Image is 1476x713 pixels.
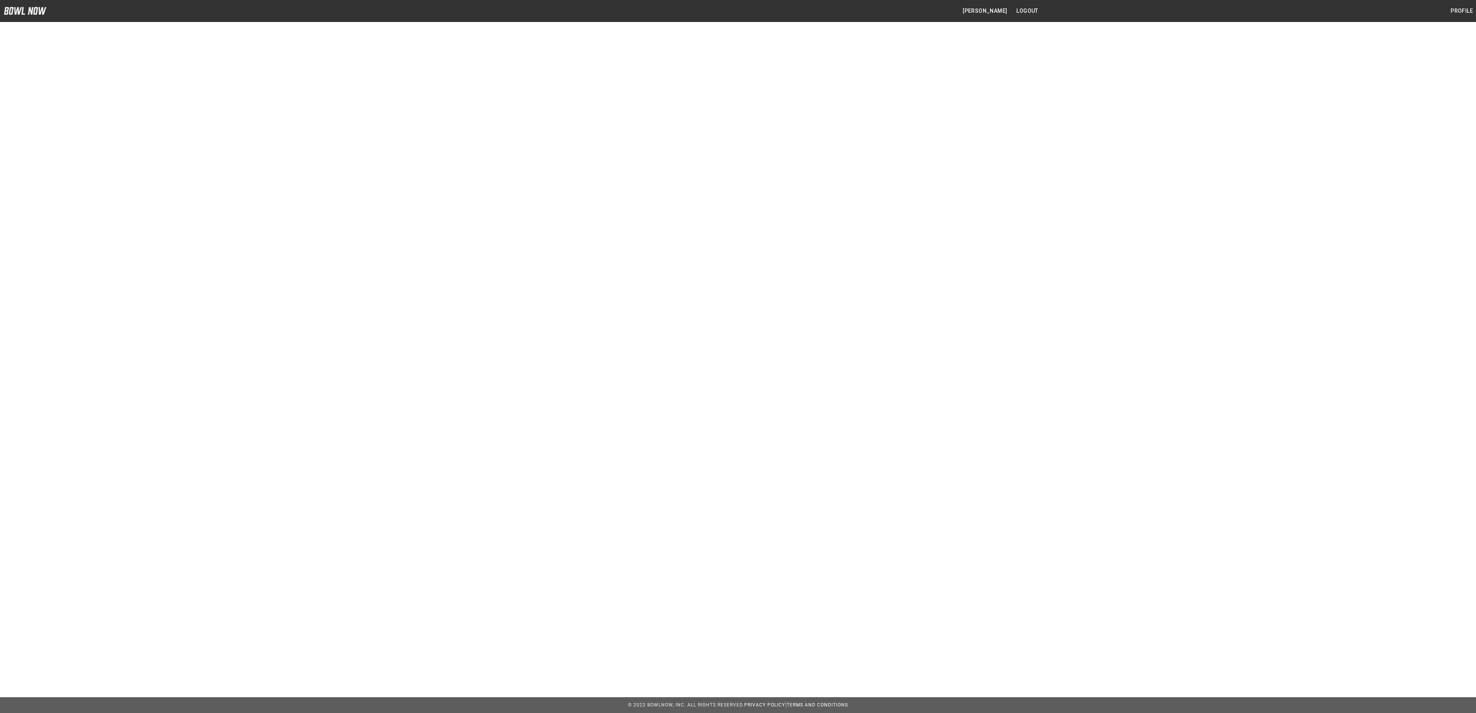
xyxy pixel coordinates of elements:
img: logo [4,7,46,15]
button: [PERSON_NAME] [960,4,1010,18]
span: © 2022 BowlNow, Inc. All Rights Reserved. [628,702,744,708]
button: Profile [1447,4,1476,18]
button: Logout [1013,4,1041,18]
a: Privacy Policy [744,702,785,708]
a: Terms and Conditions [787,702,848,708]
